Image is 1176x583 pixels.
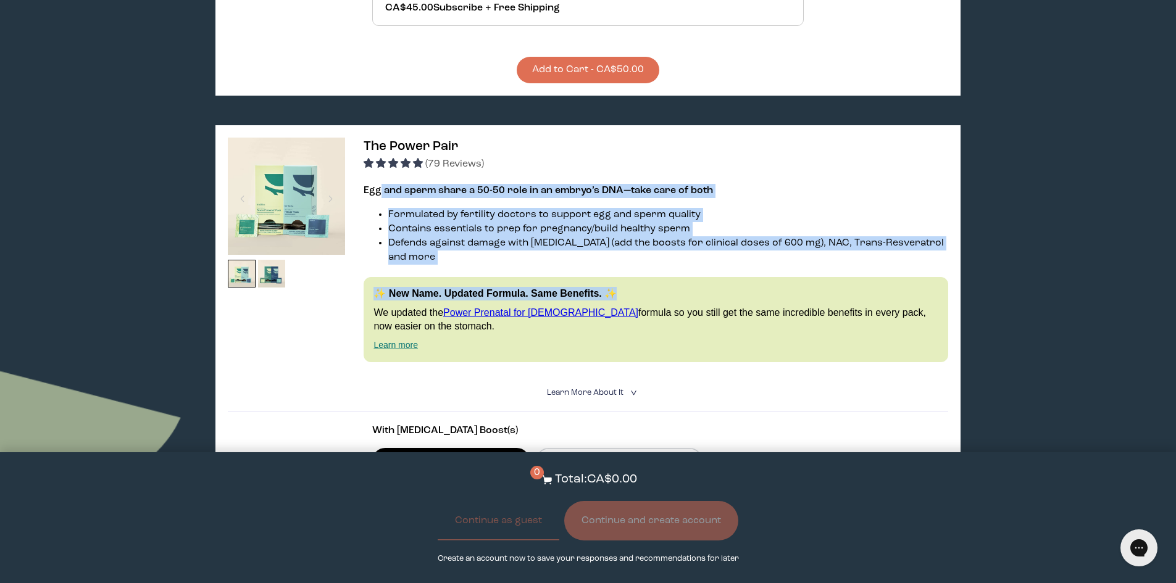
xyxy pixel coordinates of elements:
[627,389,638,396] i: <
[372,424,804,438] p: With [MEDICAL_DATA] Boost(s)
[372,448,530,474] label: No [MEDICAL_DATA] Boosts
[373,288,617,299] strong: ✨ New Name. Updated Formula. Same Benefits. ✨
[364,186,713,196] strong: Egg and sperm share a 50-50 role in an embryo’s DNA—take care of both
[388,222,948,236] li: Contains essentials to prep for pregnancy/build healthy sperm
[228,138,345,255] img: thumbnail image
[373,306,938,334] p: We updated the formula so you still get the same incredible benefits in every pack, now easier on...
[547,389,623,397] span: Learn More About it
[1114,525,1164,571] iframe: Gorgias live chat messenger
[258,260,286,287] img: thumbnail image
[564,501,738,540] button: Continue and create account
[388,236,948,265] li: Defends against damage with [MEDICAL_DATA] (add the boosts for clinical doses of 600 mg), NAC, Tr...
[443,307,638,318] a: Power Prenatal for [DEMOGRAPHIC_DATA]
[364,140,458,153] span: The Power Pair
[388,208,948,222] li: Formulated by fertility doctors to support egg and sperm quality
[438,501,559,540] button: Continue as guest
[530,466,544,479] span: 0
[425,159,484,169] span: (79 Reviews)
[547,387,630,399] summary: Learn More About it <
[364,159,425,169] span: 4.92 stars
[555,471,637,489] p: Total: CA$0.00
[373,340,418,350] a: Learn more
[536,448,703,474] label: With [MEDICAL_DATA] Boosts
[517,57,659,83] button: Add to Cart - CA$50.00
[438,553,739,564] p: Create an account now to save your responses and recommendations for later
[228,260,256,287] img: thumbnail image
